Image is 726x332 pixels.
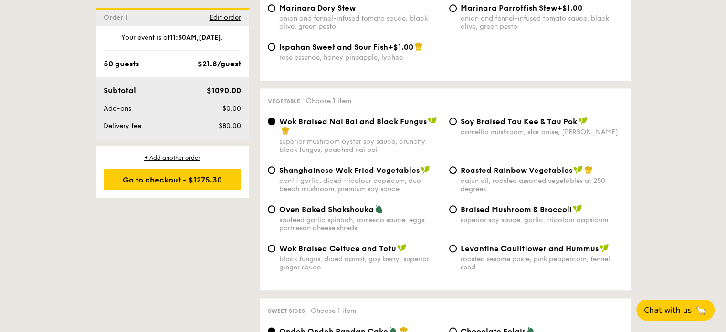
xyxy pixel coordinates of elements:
[449,166,457,174] input: Roasted Rainbow Vegetablescajun oil, roasted assorted vegetables at 250 degrees
[104,86,136,95] span: Subtotal
[461,117,577,126] span: ⁠Soy Braised Tau Kee & Tau Pok
[198,58,241,70] div: $21.8/guest
[279,117,427,126] span: Wok Braised Nai Bai and Black Fungus
[279,166,420,175] span: Shanghainese Wok Fried Vegetables
[449,245,457,252] input: Levantine Cauliflower and Hummusroasted sesame paste, pink peppercorn, fennel seed
[222,105,241,113] span: $0.00
[268,166,275,174] input: Shanghainese Wok Fried Vegetablesconfit garlic, diced tricolour capsicum, duo beech mushroom, pre...
[573,165,583,174] img: icon-vegan.f8ff3823.svg
[461,205,572,214] span: Braised Mushroom & Broccoli
[306,97,351,105] span: Choose 1 item
[170,33,197,42] strong: 11:30AM
[199,33,221,42] strong: [DATE]
[206,86,241,95] span: $1090.00
[279,216,442,232] div: sauteed garlic spinach, romesco sauce, eggs, parmesan cheese shreds
[428,117,437,125] img: icon-vegan.f8ff3823.svg
[644,306,692,315] span: Chat with us
[104,154,241,161] div: + Add another order
[268,98,300,105] span: Vegetable
[578,117,588,125] img: icon-vegan.f8ff3823.svg
[268,43,275,51] input: Ispahan Sweet and Sour Fish+$1.00rose essence, honey pineapple, lychee
[279,205,374,214] span: Oven Baked Shakshouka
[104,33,241,51] div: Your event is at , .
[375,204,383,213] img: icon-vegetarian.fe4039eb.svg
[279,177,442,193] div: confit garlic, diced tricolour capsicum, duo beech mushroom, premium soy sauce
[449,205,457,213] input: Braised Mushroom & Broccolisuperior soy sauce, garlic, tricolour capsicum
[104,169,241,190] div: Go to checkout - $1275.30
[461,244,599,253] span: Levantine Cauliflower and Hummus
[279,138,442,154] div: superior mushroom oyster soy sauce, crunchy black fungus, poached nai bai
[268,308,305,314] span: Sweet sides
[104,122,141,130] span: Delivery fee
[104,105,131,113] span: Add-ons
[279,255,442,271] div: black fungus, diced carrot, goji berry, superior ginger sauce
[461,177,623,193] div: cajun oil, roasted assorted vegetables at 250 degrees
[414,42,423,51] img: icon-chef-hat.a58ddaea.svg
[279,54,442,62] div: rose essence, honey pineapple, lychee
[461,14,623,31] div: onion and fennel-infused tomato sauce, black olive, green pesto
[279,244,396,253] span: Wok Braised Celtuce and Tofu
[573,204,582,213] img: icon-vegan.f8ff3823.svg
[279,43,388,52] span: Ispahan Sweet and Sour Fish
[397,244,407,252] img: icon-vegan.f8ff3823.svg
[281,126,290,135] img: icon-chef-hat.a58ddaea.svg
[449,4,457,12] input: Marinara Parrotfish Stew+$1.00onion and fennel-infused tomato sauce, black olive, green pesto
[636,300,715,321] button: Chat with us🦙
[268,118,275,125] input: Wok Braised Nai Bai and Black Fungussuperior mushroom oyster soy sauce, crunchy black fungus, poa...
[279,14,442,31] div: onion and fennel-infused tomato sauce, black olive, green pesto
[421,165,430,174] img: icon-vegan.f8ff3823.svg
[268,205,275,213] input: Oven Baked Shakshoukasauteed garlic spinach, romesco sauce, eggs, parmesan cheese shreds
[218,122,241,130] span: $80.00
[210,13,241,21] span: Edit order
[268,4,275,12] input: Marinara Dory Stewonion and fennel-infused tomato sauce, black olive, green pesto
[461,166,572,175] span: Roasted Rainbow Vegetables
[104,13,132,21] span: Order 1
[600,244,609,252] img: icon-vegan.f8ff3823.svg
[695,305,707,316] span: 🦙
[461,128,623,136] div: camellia mushroom, star anise, [PERSON_NAME]
[449,118,457,125] input: ⁠Soy Braised Tau Kee & Tau Pokcamellia mushroom, star anise, [PERSON_NAME]
[461,216,623,224] div: superior soy sauce, garlic, tricolour capsicum
[557,3,582,12] span: +$1.00
[584,165,593,174] img: icon-chef-hat.a58ddaea.svg
[268,245,275,252] input: Wok Braised Celtuce and Tofublack fungus, diced carrot, goji berry, superior ginger sauce
[311,307,356,315] span: Choose 1 item
[388,43,413,52] span: +$1.00
[461,255,623,271] div: roasted sesame paste, pink peppercorn, fennel seed
[104,58,139,70] div: 50 guests
[461,3,557,12] span: Marinara Parrotfish Stew
[279,3,356,12] span: Marinara Dory Stew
